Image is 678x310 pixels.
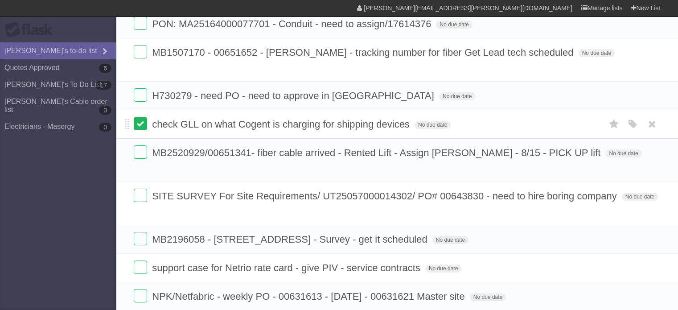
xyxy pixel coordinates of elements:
[134,17,147,30] label: Done
[432,236,468,244] span: No due date
[134,45,147,58] label: Done
[134,189,147,202] label: Done
[99,106,111,115] b: 3
[622,193,658,201] span: No due date
[152,18,433,29] span: PON: MA25164000077701 - Conduit - need to assign/17614376
[606,117,623,132] label: Star task
[134,289,147,302] label: Done
[99,123,111,132] b: 0
[152,147,603,158] span: MB2520929/00651341- fiber cable arrived - Rented Lift - Assign [PERSON_NAME] - 8/15 - PICK UP lift
[436,21,472,29] span: No due date
[415,121,451,129] span: No due date
[134,232,147,245] label: Done
[152,234,429,245] span: MB2196058 - [STREET_ADDRESS] - Survey - get it scheduled
[579,49,615,57] span: No due date
[134,260,147,274] label: Done
[99,64,111,73] b: 6
[152,90,436,101] span: H730279 - need PO - need to approve in [GEOGRAPHIC_DATA]
[134,145,147,159] label: Done
[152,291,467,302] span: NPK/Netfabric - weekly PO - 00631613 - [DATE] - 00631621 Master site
[134,117,147,130] label: Done
[152,262,423,273] span: support case for Netrio rate card - give PIV - service contracts
[605,149,641,157] span: No due date
[470,293,506,301] span: No due date
[152,119,412,130] span: check GLL on what Cogent is charging for shipping devices
[95,81,111,90] b: 17
[4,22,58,38] div: Flask
[425,265,461,273] span: No due date
[134,88,147,102] label: Done
[439,92,475,100] span: No due date
[152,47,575,58] span: MB1507170 - 00651652 - [PERSON_NAME] - tracking number for fiber Get Lead tech scheduled
[152,190,619,202] span: SITE SURVEY For Site Requirements/ UT25057000014302/ PO# 00643830 - need to hire boring company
